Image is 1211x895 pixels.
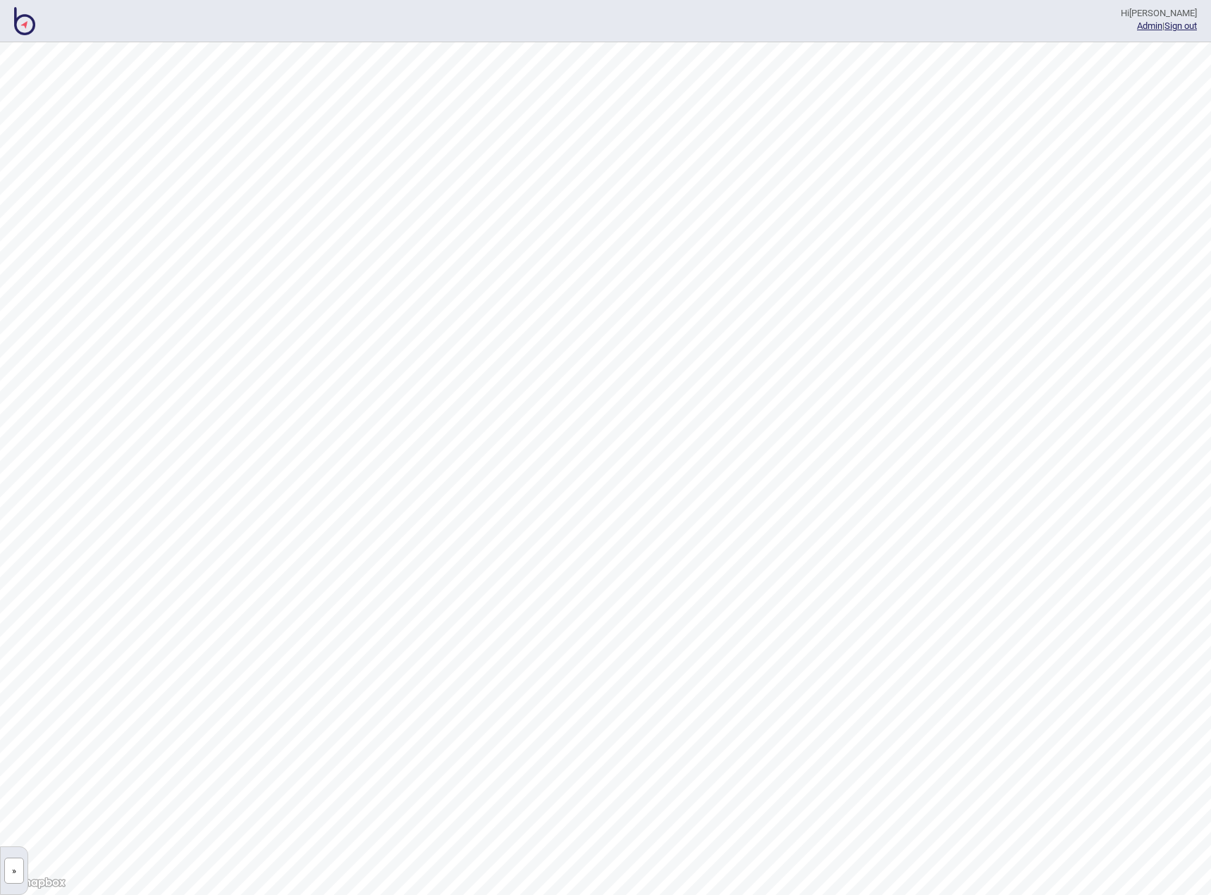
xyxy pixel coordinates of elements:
a: Mapbox logo [4,875,66,891]
a: Admin [1137,20,1162,31]
button: » [4,858,24,884]
button: Sign out [1164,20,1197,31]
a: » [1,862,27,877]
img: BindiMaps CMS [14,7,35,35]
div: Hi [PERSON_NAME] [1121,7,1197,20]
span: | [1137,20,1164,31]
